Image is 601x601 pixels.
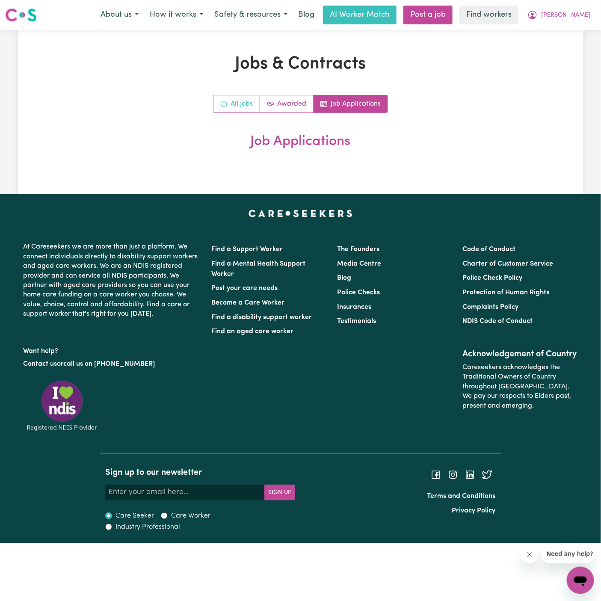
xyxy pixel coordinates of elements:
a: Active jobs [260,95,314,113]
a: Find workers [459,6,518,24]
img: Careseekers logo [5,7,37,23]
a: Follow Careseekers on Facebook [431,471,441,478]
a: Find a Mental Health Support Worker [212,261,306,278]
a: Privacy Policy [452,507,496,514]
a: Testimonials [337,318,376,325]
iframe: Message from company [542,545,594,563]
a: Police Checks [337,289,380,296]
button: How it works [144,6,209,24]
a: Find a disability support worker [212,314,312,321]
a: The Founders [337,246,379,253]
label: Care Worker [171,511,210,521]
a: Post a job [403,6,453,24]
a: Follow Careseekers on Twitter [482,471,492,478]
a: Post your care needs [212,285,278,292]
a: Become a Care Worker [212,299,285,306]
a: Code of Conduct [462,246,515,253]
h2: Sign up to our newsletter [105,468,295,478]
button: About us [95,6,144,24]
a: Complaints Policy [462,304,518,311]
a: AI Worker Match [323,6,397,24]
span: [PERSON_NAME] [541,11,590,20]
a: Insurances [337,304,371,311]
label: Care Seeker [115,511,154,521]
a: Careseekers logo [5,5,37,25]
a: Charter of Customer Service [462,261,553,267]
a: Job applications [314,95,388,113]
a: Find a Support Worker [212,246,283,253]
p: or [24,356,201,372]
img: Registered NDIS provider [24,379,101,432]
h2: Job Applications [71,133,531,150]
a: Protection of Human Rights [462,289,549,296]
p: At Careseekers we are more than just a platform. We connect individuals directly to disability su... [24,239,201,322]
label: Industry Professional [115,522,180,532]
a: Terms and Conditions [427,493,496,500]
a: NDIS Code of Conduct [462,318,533,325]
iframe: Close message [521,546,538,563]
a: Follow Careseekers on LinkedIn [465,471,475,478]
a: Media Centre [337,261,381,267]
button: Subscribe [264,485,295,500]
iframe: Button to launch messaging window [567,567,594,594]
a: call us on [PHONE_NUMBER] [64,361,155,367]
a: Police Check Policy [462,275,522,281]
p: Want help? [24,343,201,356]
a: All jobs [213,95,260,113]
a: Blog [337,275,351,281]
h1: Jobs & Contracts [71,54,531,74]
input: Enter your email here... [105,485,265,500]
h2: Acknowledgement of Country [462,349,577,359]
p: Careseekers acknowledges the Traditional Owners of Country throughout [GEOGRAPHIC_DATA]. We pay o... [462,359,577,414]
a: Find an aged care worker [212,328,294,335]
a: Blog [293,6,320,24]
a: Careseekers home page [249,210,352,216]
button: Safety & resources [209,6,293,24]
a: Contact us [24,361,57,367]
button: My Account [522,6,596,24]
a: Follow Careseekers on Instagram [448,471,458,478]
